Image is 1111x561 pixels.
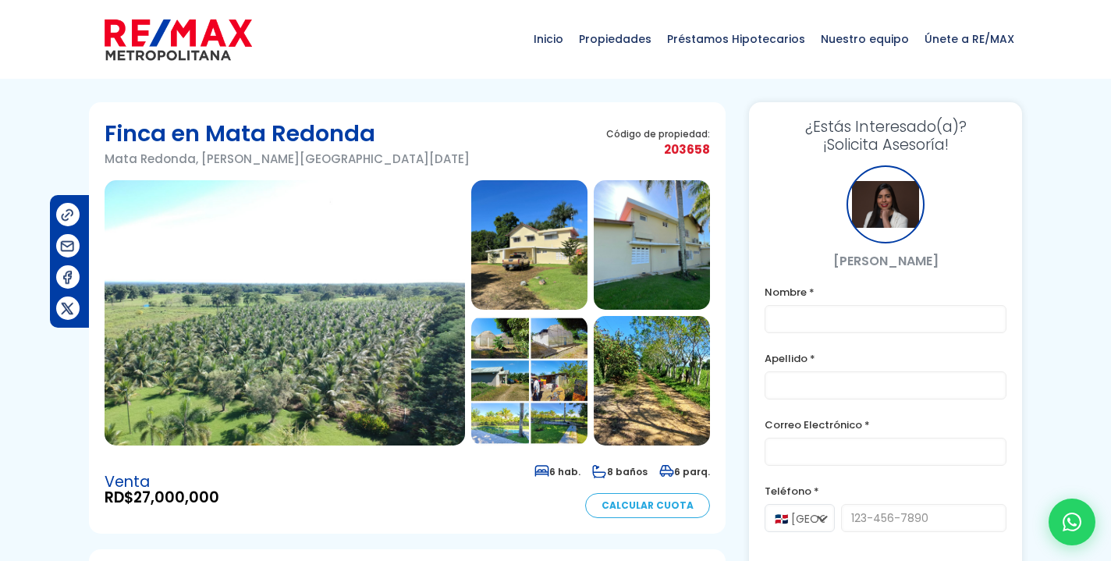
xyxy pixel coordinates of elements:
[917,16,1022,62] span: Únete a RE/MAX
[59,269,76,286] img: Compartir
[585,493,710,518] a: Calcular Cuota
[765,349,1006,368] label: Apellido *
[765,251,1006,271] p: [PERSON_NAME]
[765,282,1006,302] label: Nombre *
[105,474,219,490] span: Venta
[659,16,813,62] span: Préstamos Hipotecarios
[59,238,76,254] img: Compartir
[765,118,1006,136] span: ¿Estás Interesado(a)?
[105,490,219,506] span: RD$
[606,128,710,140] span: Código de propiedad:
[471,316,587,446] img: Finca en Mata Redonda
[606,140,710,159] span: 203658
[813,16,917,62] span: Nuestro equipo
[765,118,1006,154] h3: ¡Solicita Asesoría!
[594,180,710,310] img: Finca en Mata Redonda
[133,487,219,508] span: 27,000,000
[471,180,587,310] img: Finca en Mata Redonda
[765,481,1006,501] label: Teléfono *
[659,465,710,478] span: 6 parq.
[847,165,925,243] div: NICOLE BALBUENA
[105,118,470,149] h1: Finca en Mata Redonda
[59,300,76,317] img: Compartir
[105,16,252,63] img: remax-metropolitana-logo
[571,16,659,62] span: Propiedades
[594,316,710,446] img: Finca en Mata Redonda
[765,415,1006,435] label: Correo Electrónico *
[105,149,470,169] p: Mata Redonda, [PERSON_NAME][GEOGRAPHIC_DATA][DATE]
[592,465,648,478] span: 8 baños
[105,180,465,446] img: Finca en Mata Redonda
[841,504,1006,532] input: 123-456-7890
[526,16,571,62] span: Inicio
[59,207,76,223] img: Compartir
[534,465,580,478] span: 6 hab.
